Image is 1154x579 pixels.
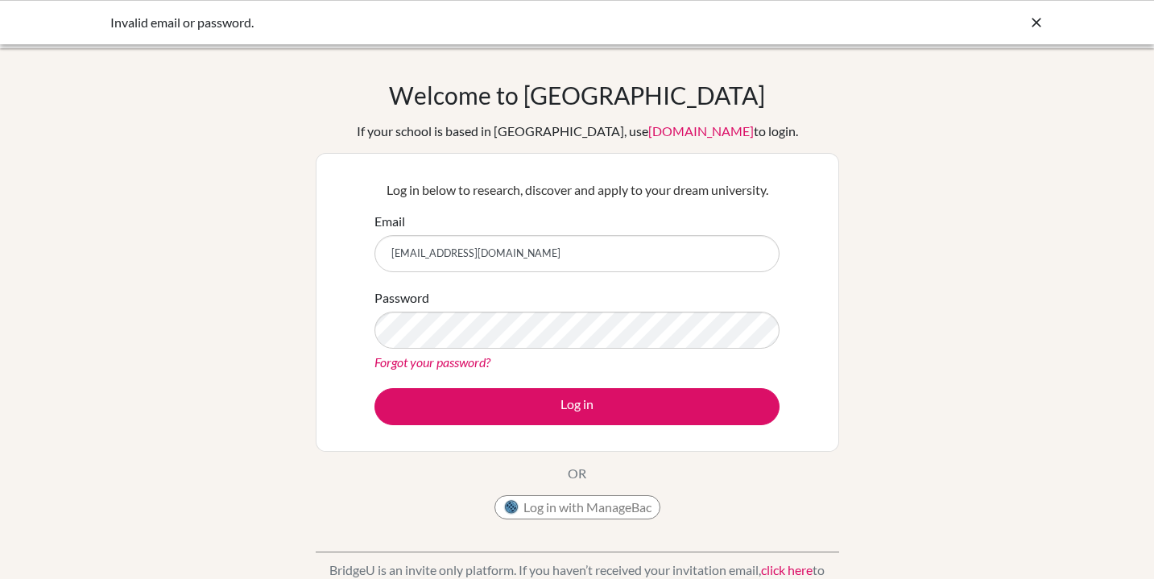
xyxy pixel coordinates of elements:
[374,388,780,425] button: Log in
[110,13,803,32] div: Invalid email or password.
[568,464,586,483] p: OR
[374,212,405,231] label: Email
[648,123,754,139] a: [DOMAIN_NAME]
[389,81,765,110] h1: Welcome to [GEOGRAPHIC_DATA]
[357,122,798,141] div: If your school is based in [GEOGRAPHIC_DATA], use to login.
[374,288,429,308] label: Password
[374,180,780,200] p: Log in below to research, discover and apply to your dream university.
[761,562,813,577] a: click here
[374,354,490,370] a: Forgot your password?
[494,495,660,519] button: Log in with ManageBac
